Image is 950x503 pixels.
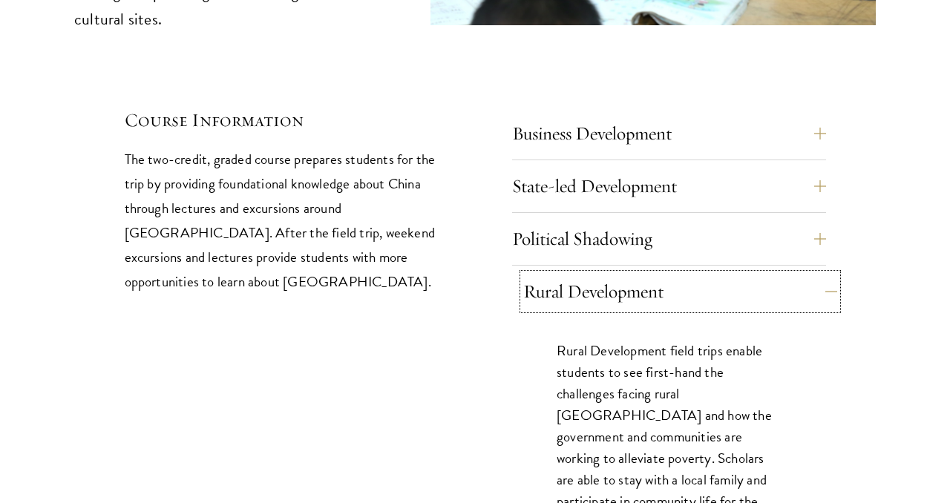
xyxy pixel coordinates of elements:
[512,168,826,204] button: State-led Development
[125,108,439,133] h5: Course Information
[512,221,826,257] button: Political Shadowing
[523,274,837,309] button: Rural Development
[512,116,826,151] button: Business Development
[125,147,439,294] p: The two-credit, graded course prepares students for the trip by providing foundational knowledge ...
